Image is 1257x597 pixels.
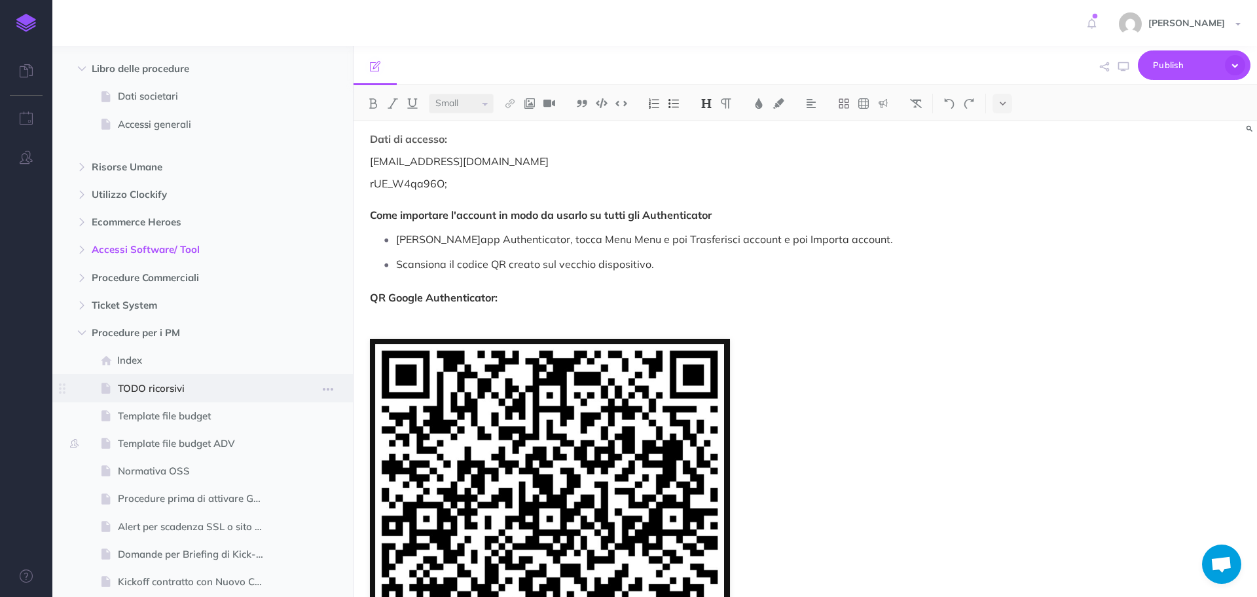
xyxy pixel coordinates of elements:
[543,98,555,109] img: Add video button
[92,187,258,202] span: Utilizzo Clockify
[396,229,970,249] p: [PERSON_NAME]app Authenticator, tocca Menu Menu e poi Trasferisci account e poi Importa account.
[367,98,379,109] img: Bold button
[118,88,274,104] span: Dati societari
[92,214,258,230] span: Ecommerce Heroes
[117,353,274,368] span: Index
[963,98,975,109] img: Redo
[387,98,399,109] img: Italic button
[370,153,970,169] p: [EMAIL_ADDRESS][DOMAIN_NAME]
[92,159,258,175] span: Risorse Umane
[877,98,889,109] img: Callout dropdown menu button
[118,436,274,452] span: Template file budget ADV
[648,98,660,109] img: Ordered list button
[910,98,922,109] img: Clear styles button
[370,208,712,221] strong: Come importare l'account in modo da usarlo su tutti gli Authenticator
[773,98,784,109] img: Text background color button
[753,98,765,109] img: Text color button
[1142,17,1231,29] span: [PERSON_NAME]
[118,519,274,535] span: Alert per scadenza SSL o sito down
[805,98,817,109] img: Alignment dropdown menu button
[1202,545,1241,584] a: Aprire la chat
[396,254,970,274] p: Scansiona il codice QR creato sul vecchio dispositivo.
[118,463,274,479] span: Normativa OSS
[596,98,608,108] img: Code block button
[118,574,274,590] span: Kickoff contratto con Nuovo Cliente
[118,117,274,132] span: Accessi generali
[16,14,36,32] img: logo-mark.svg
[858,98,869,109] img: Create table button
[92,298,258,313] span: Ticket System
[1138,50,1250,80] button: Publish
[701,98,712,109] img: Headings dropdown button
[943,98,955,109] img: Undo
[1153,55,1218,75] span: Publish
[407,98,418,109] img: Underline button
[615,98,627,108] img: Inline code button
[370,291,498,304] strong: QR Google Authenticator:
[92,325,258,341] span: Procedure per i PM
[92,61,258,77] span: Libro delle procedure
[668,98,680,109] img: Unordered list button
[118,408,274,424] span: Template file budget
[370,176,970,223] p: rUE_W4qa96O;
[118,381,274,396] span: TODO ricorsivi
[524,98,536,109] img: Add image button
[118,547,274,562] span: Domande per Briefing di Kick-off Nuovo Cliente
[504,98,516,109] img: Link button
[576,98,588,109] img: Blockquote button
[720,98,732,109] img: Paragraph button
[92,242,258,258] span: Accessi Software/ Tool
[118,491,274,507] span: Procedure prima di attivare Google Ads
[1119,12,1142,35] img: e87add64f3cafac7edbf2794c21eb1e1.jpg
[92,270,258,286] span: Procedure Commerciali
[370,132,447,145] strong: Dati di accesso:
